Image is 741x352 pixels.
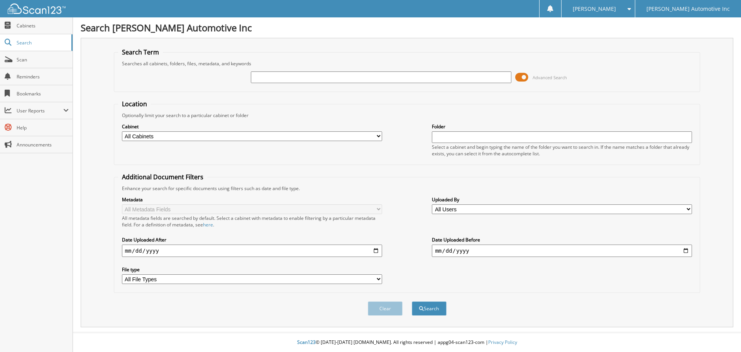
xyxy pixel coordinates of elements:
span: Scan [17,56,69,63]
input: start [122,245,382,257]
div: Select a cabinet and begin typing the name of the folder you want to search in. If the name match... [432,144,692,157]
label: Cabinet [122,123,382,130]
label: Uploaded By [432,196,692,203]
div: All metadata fields are searched by default. Select a cabinet with metadata to enable filtering b... [122,215,382,228]
legend: Additional Document Filters [118,173,207,181]
label: Date Uploaded Before [432,236,692,243]
div: © [DATE]-[DATE] [DOMAIN_NAME]. All rights reserved | appg04-scan123-com | [73,333,741,352]
div: Enhance your search for specific documents using filters such as date and file type. [118,185,696,192]
label: Metadata [122,196,382,203]
span: Bookmarks [17,90,69,97]
label: Folder [432,123,692,130]
label: File type [122,266,382,273]
legend: Location [118,100,151,108]
h1: Search [PERSON_NAME] Automotive Inc [81,21,733,34]
span: Advanced Search [533,75,567,80]
span: [PERSON_NAME] Automotive Inc [646,7,730,11]
label: Date Uploaded After [122,236,382,243]
span: User Reports [17,107,63,114]
button: Clear [368,301,403,316]
a: Privacy Policy [488,339,517,345]
span: Scan123 [297,339,316,345]
legend: Search Term [118,48,163,56]
span: [PERSON_NAME] [573,7,616,11]
input: end [432,245,692,257]
span: Help [17,124,69,131]
span: Cabinets [17,22,69,29]
span: Announcements [17,141,69,148]
div: Searches all cabinets, folders, files, metadata, and keywords [118,60,696,67]
div: Optionally limit your search to a particular cabinet or folder [118,112,696,119]
span: Reminders [17,73,69,80]
button: Search [412,301,447,316]
img: scan123-logo-white.svg [8,3,66,14]
span: Search [17,39,68,46]
a: here [203,221,213,228]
